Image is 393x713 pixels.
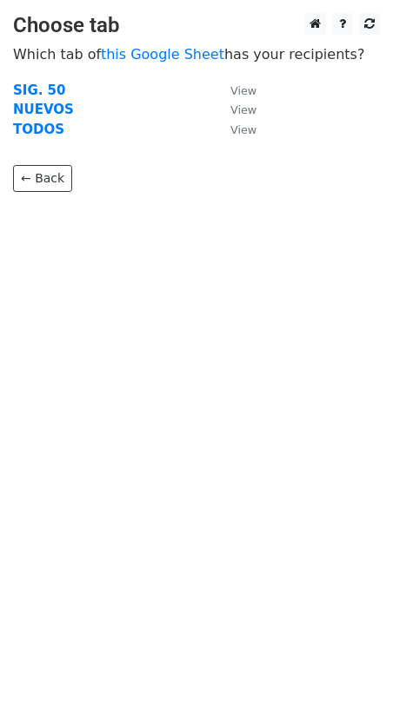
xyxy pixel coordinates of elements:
[13,45,380,63] p: Which tab of has your recipients?
[13,165,72,192] a: ← Back
[13,102,74,117] a: NUEVOS
[230,84,256,97] small: View
[230,123,256,136] small: View
[230,103,256,116] small: View
[213,122,256,137] a: View
[13,83,66,98] a: SIG. 50
[13,13,380,38] h3: Choose tab
[213,83,256,98] a: View
[13,122,64,137] a: TODOS
[101,46,224,63] a: this Google Sheet
[213,102,256,117] a: View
